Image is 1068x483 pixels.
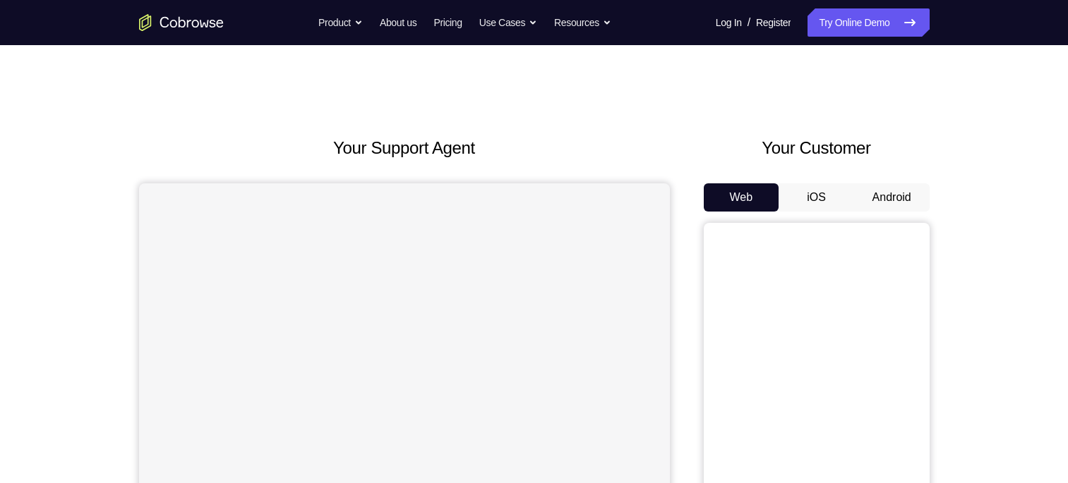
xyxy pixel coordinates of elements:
a: Log In [716,8,742,37]
a: Go to the home page [139,14,224,31]
a: Register [756,8,791,37]
button: Resources [554,8,611,37]
a: Pricing [433,8,462,37]
span: / [748,14,750,31]
h2: Your Support Agent [139,135,670,161]
a: Try Online Demo [808,8,929,37]
button: Web [704,183,779,212]
button: Product [318,8,363,37]
button: Use Cases [479,8,537,37]
a: About us [380,8,416,37]
button: iOS [779,183,854,212]
button: Android [854,183,930,212]
h2: Your Customer [704,135,930,161]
